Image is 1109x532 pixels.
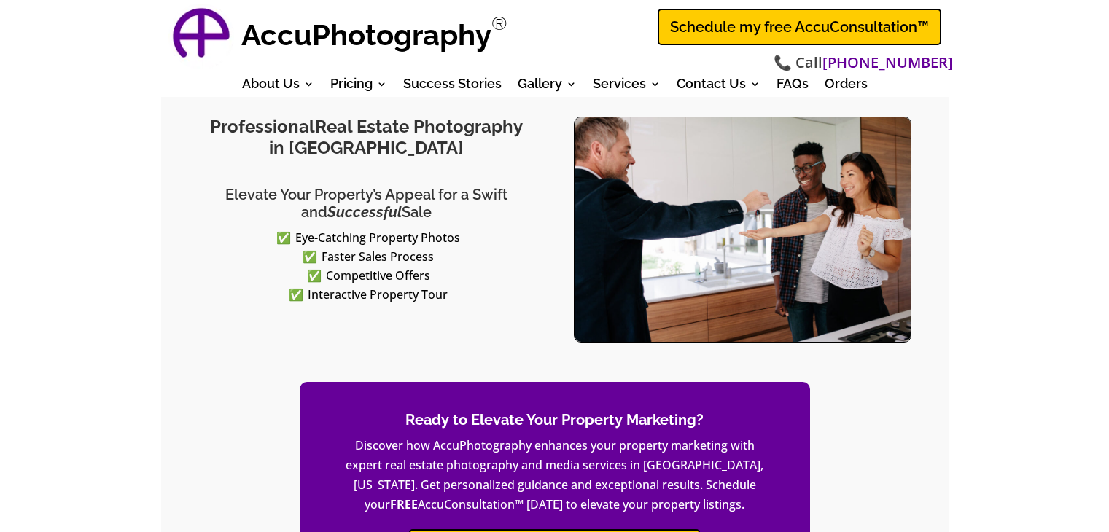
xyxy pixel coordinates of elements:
strong: AccuPhotography [241,17,491,52]
sup: Registered Trademark [491,12,507,34]
h1: Professional [198,117,535,166]
li: Competitive Offers [209,266,535,285]
h2: Elevate Your Property’s Appeal for a Swift and Sale [198,186,535,228]
a: Schedule my free AccuConsultation™ [658,9,941,45]
span: 📞 Call [774,52,953,74]
li: Faster Sales Process [209,247,535,266]
img: Professional-Real-Estate-Photography-Dallas-Fort-Worth-Realtor-Keys-Buyer [575,117,911,342]
a: FAQs [777,79,809,95]
li: Interactive Property Tour [209,285,535,304]
li: Eye-Catching Property Photos [209,228,535,247]
a: Services [593,79,661,95]
a: About Us [242,79,314,95]
span: in [GEOGRAPHIC_DATA] [269,137,464,158]
a: AccuPhotography Logo - Professional Real Estate Photography and Media Services in Dallas, Texas [168,4,234,69]
span: Real Estate Photography [315,116,522,137]
p: Discover how AccuPhotography enhances your property marketing with expert real estate photography... [343,436,766,515]
a: Success Stories [403,79,502,95]
a: Gallery [518,79,577,95]
strong: FREE [390,496,418,512]
em: Successful [327,203,402,221]
a: Pricing [330,79,387,95]
img: AccuPhotography [168,4,234,69]
a: Contact Us [677,79,760,95]
h2: Ready to Elevate Your Property Marketing? [343,411,766,436]
iframe: Widget - Botsonic [803,19,1109,532]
